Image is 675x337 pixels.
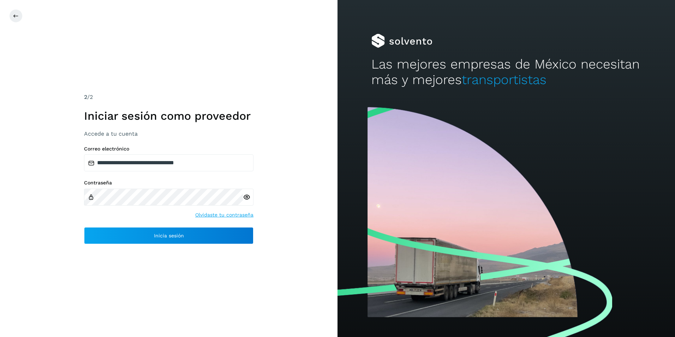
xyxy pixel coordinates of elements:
[84,109,253,123] h1: Iniciar sesión como proveedor
[84,93,253,101] div: /2
[195,211,253,219] a: Olvidaste tu contraseña
[154,233,184,238] span: Inicia sesión
[84,130,253,137] h3: Accede a tu cuenta
[84,94,87,100] span: 2
[84,180,253,186] label: Contraseña
[371,57,641,88] h2: Las mejores empresas de México necesitan más y mejores
[84,146,253,152] label: Correo electrónico
[462,72,546,87] span: transportistas
[84,227,253,244] button: Inicia sesión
